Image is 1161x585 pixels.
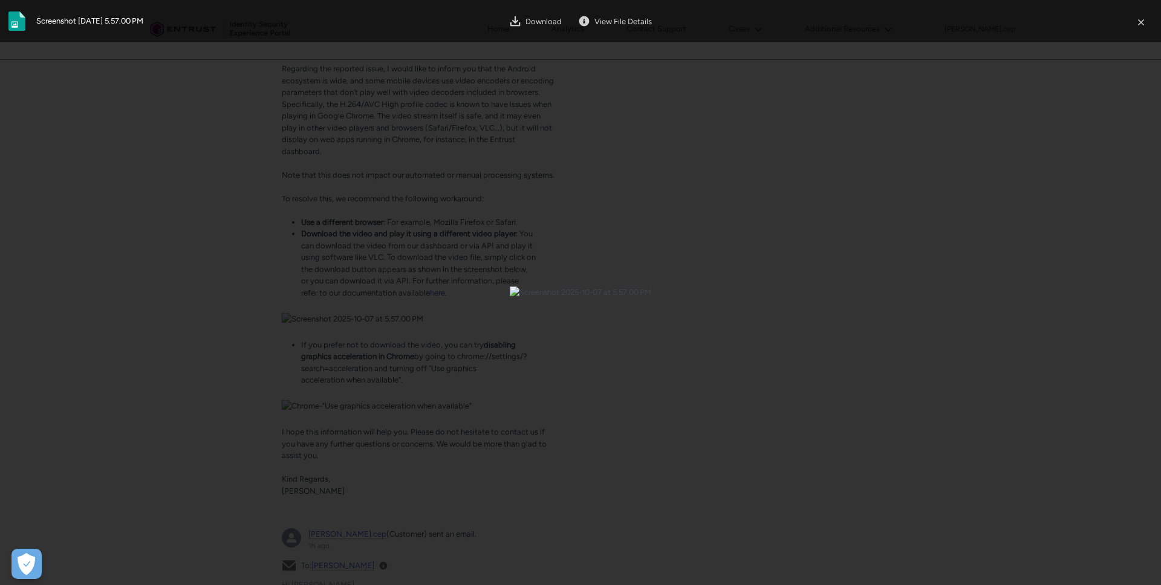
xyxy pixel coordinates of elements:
[573,10,657,32] a: View File Details
[504,10,567,32] button: Download
[1131,10,1151,33] button: Close
[11,549,42,579] button: Open Preferences
[594,18,652,25] span: View File Details
[36,15,143,27] span: Screenshot [DATE] 5.57.00 PM
[525,18,562,25] span: Download
[946,305,1161,585] iframe: Qualified Messenger
[11,549,42,579] div: Cookie Preferences
[510,286,651,299] img: Screenshot 2025-10-07 at 5.57.00 PM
